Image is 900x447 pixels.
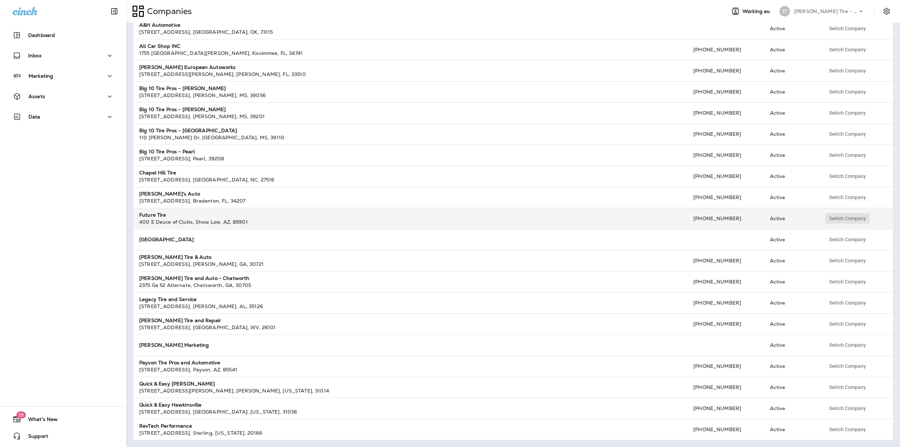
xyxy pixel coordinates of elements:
[764,356,820,377] td: Active
[688,145,764,166] td: [PHONE_NUMBER]
[829,26,866,31] span: Switch Company
[688,398,764,419] td: [PHONE_NUMBER]
[688,60,764,81] td: [PHONE_NUMBER]
[688,39,764,60] td: [PHONE_NUMBER]
[825,65,870,76] button: Switch Company
[764,208,820,229] td: Active
[764,166,820,187] td: Active
[764,39,820,60] td: Active
[825,276,870,287] button: Switch Company
[825,171,870,181] button: Switch Company
[21,433,48,442] span: Support
[880,5,893,18] button: Settings
[139,92,682,99] div: [STREET_ADDRESS] , [PERSON_NAME] , MS , 39056
[139,317,221,324] strong: [PERSON_NAME] Tire and Repair
[139,303,682,310] div: [STREET_ADDRESS] , [PERSON_NAME] , AL , 35126
[764,102,820,123] td: Active
[7,412,120,426] button: 19What's New
[764,398,820,419] td: Active
[688,377,764,398] td: [PHONE_NUMBER]
[139,218,682,225] div: 400 E Deuce of Clubs , Show Low , AZ , 85901
[688,102,764,123] td: [PHONE_NUMBER]
[825,129,870,139] button: Switch Company
[139,236,194,243] strong: [GEOGRAPHIC_DATA]
[764,313,820,334] td: Active
[28,94,45,99] p: Assets
[139,28,682,36] div: [STREET_ADDRESS] , [GEOGRAPHIC_DATA] , OK , 73115
[139,324,682,331] div: [STREET_ADDRESS] , [GEOGRAPHIC_DATA] , WV , 26101
[829,321,866,326] span: Switch Company
[825,298,870,308] button: Switch Company
[139,43,180,49] strong: All Car Shop INC
[825,108,870,118] button: Switch Company
[139,191,200,197] strong: [PERSON_NAME]'s Auto
[139,197,682,204] div: [STREET_ADDRESS] , Bradenton , FL , 34207
[825,382,870,392] button: Switch Company
[139,50,682,57] div: 1755 [GEOGRAPHIC_DATA][PERSON_NAME] , Kissimmee , FL , 34741
[688,187,764,208] td: [PHONE_NUMBER]
[104,4,124,18] button: Collapse Sidebar
[764,377,820,398] td: Active
[825,340,870,350] button: Switch Company
[764,419,820,440] td: Active
[139,359,220,366] strong: Payson Tire Pros and Automotive
[7,49,120,63] button: Inbox
[139,381,215,387] strong: Quick & Easy [PERSON_NAME]
[688,271,764,292] td: [PHONE_NUMBER]
[764,229,820,250] td: Active
[139,408,682,415] div: [STREET_ADDRESS] , [GEOGRAPHIC_DATA] , [US_STATE] , 31036
[829,258,866,263] span: Switch Company
[779,6,790,17] div: ZT
[794,8,857,14] p: [PERSON_NAME] Tire - [PERSON_NAME]
[688,292,764,313] td: [PHONE_NUMBER]
[688,313,764,334] td: [PHONE_NUMBER]
[829,279,866,284] span: Switch Company
[28,73,53,79] p: Marketing
[139,212,166,218] strong: Future Tire
[742,8,772,14] span: Working as:
[139,71,682,78] div: [STREET_ADDRESS][PERSON_NAME] , [PERSON_NAME] , FL , 33510
[139,429,682,436] div: [STREET_ADDRESS] , Sterling , [US_STATE] , 20166
[139,296,197,302] strong: Legacy Tire and Service
[825,192,870,203] button: Switch Company
[139,155,682,162] div: [STREET_ADDRESS] , Pearl , 39208
[764,271,820,292] td: Active
[139,342,209,348] strong: [PERSON_NAME] Marketing
[139,402,202,408] strong: Quick & Easy Hawkinsville
[829,385,866,390] span: Switch Company
[7,69,120,83] button: Marketing
[829,195,866,200] span: Switch Company
[829,110,866,115] span: Switch Company
[139,261,682,268] div: [STREET_ADDRESS] , [PERSON_NAME] , GA , 30721
[825,319,870,329] button: Switch Company
[825,403,870,414] button: Switch Company
[764,145,820,166] td: Active
[139,254,212,260] strong: [PERSON_NAME] Tire & Auto
[764,18,820,39] td: Active
[688,419,764,440] td: [PHONE_NUMBER]
[688,123,764,145] td: [PHONE_NUMBER]
[829,343,866,347] span: Switch Company
[825,255,870,266] button: Switch Company
[139,127,237,134] strong: Big 10 Tire Pros - [GEOGRAPHIC_DATA]
[28,32,55,38] p: Dashboard
[688,166,764,187] td: [PHONE_NUMBER]
[829,153,866,158] span: Switch Company
[21,416,58,425] span: What's New
[139,113,682,120] div: [STREET_ADDRESS] , [PERSON_NAME] , MS , 39201
[764,81,820,102] td: Active
[28,53,41,58] p: Inbox
[139,85,226,91] strong: Big 10 Tire Pros - [PERSON_NAME]
[139,134,682,141] div: 110 [PERSON_NAME] Dr , [GEOGRAPHIC_DATA] , MS , 39110
[7,429,120,443] button: Support
[139,387,682,394] div: [STREET_ADDRESS][PERSON_NAME] , [PERSON_NAME] , [US_STATE] , 31014
[764,334,820,356] td: Active
[829,364,866,369] span: Switch Company
[825,424,870,435] button: Switch Company
[139,282,682,289] div: 2375 Ga 52 Alternate , Chatsworth , GA , 30705
[688,81,764,102] td: [PHONE_NUMBER]
[688,250,764,271] td: [PHONE_NUMBER]
[139,22,180,28] strong: A&H Automotive
[829,174,866,179] span: Switch Company
[825,150,870,160] button: Switch Company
